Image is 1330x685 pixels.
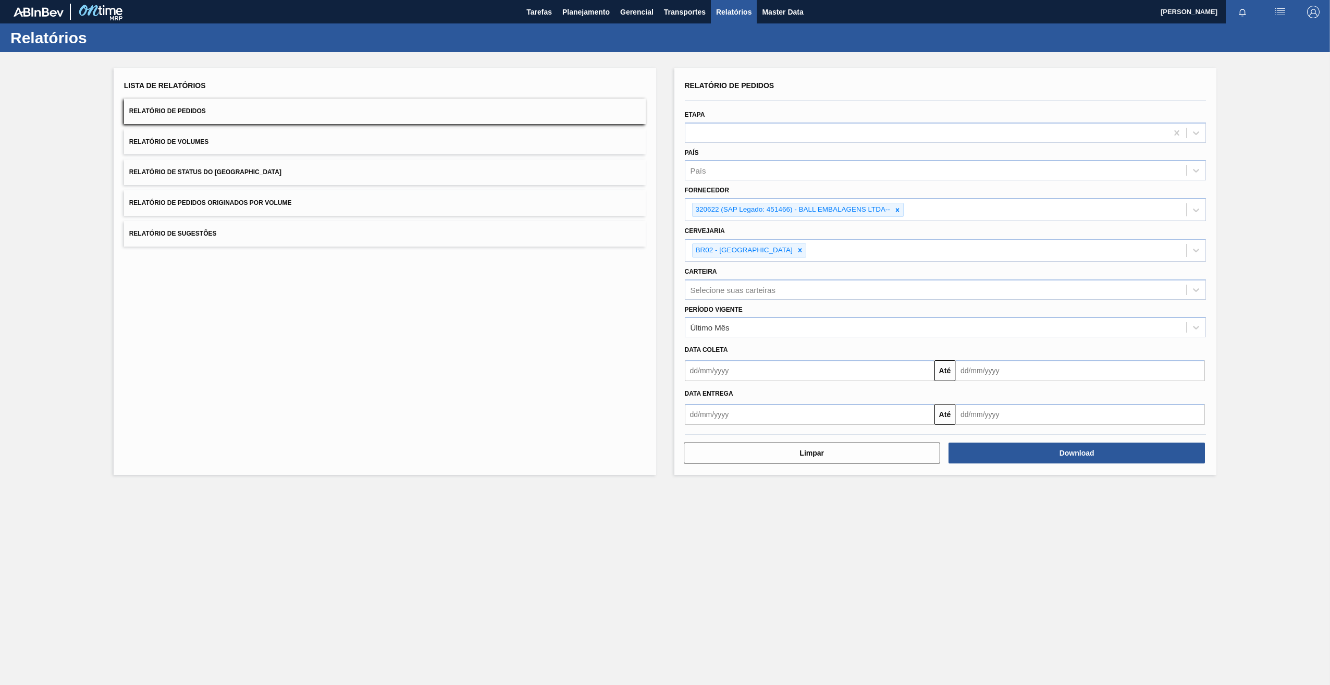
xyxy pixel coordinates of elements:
[685,149,699,156] label: País
[716,6,752,18] span: Relatórios
[1274,6,1286,18] img: userActions
[685,346,728,353] span: Data coleta
[1307,6,1320,18] img: Logout
[762,6,803,18] span: Master Data
[691,285,775,294] div: Selecione suas carteiras
[685,227,725,235] label: Cervejaria
[934,360,955,381] button: Até
[691,166,706,175] div: País
[129,168,281,176] span: Relatório de Status do [GEOGRAPHIC_DATA]
[124,81,206,90] span: Lista de Relatórios
[693,203,892,216] div: 320622 (SAP Legado: 451466) - BALL EMBALAGENS LTDA--
[10,32,195,44] h1: Relatórios
[664,6,706,18] span: Transportes
[955,404,1205,425] input: dd/mm/yyyy
[124,99,646,124] button: Relatório de Pedidos
[1226,5,1259,19] button: Notificações
[949,443,1205,463] button: Download
[685,111,705,118] label: Etapa
[124,190,646,216] button: Relatório de Pedidos Originados por Volume
[934,404,955,425] button: Até
[685,268,717,275] label: Carteira
[685,81,774,90] span: Relatório de Pedidos
[685,404,934,425] input: dd/mm/yyyy
[129,199,292,206] span: Relatório de Pedidos Originados por Volume
[684,443,940,463] button: Limpar
[693,244,794,257] div: BR02 - [GEOGRAPHIC_DATA]
[685,390,733,397] span: Data entrega
[124,221,646,247] button: Relatório de Sugestões
[129,230,217,237] span: Relatório de Sugestões
[685,360,934,381] input: dd/mm/yyyy
[526,6,552,18] span: Tarefas
[129,107,206,115] span: Relatório de Pedidos
[14,7,64,17] img: TNhmsLtSVTkK8tSr43FrP2fwEKptu5GPRR3wAAAABJRU5ErkJggg==
[685,306,743,313] label: Período Vigente
[685,187,729,194] label: Fornecedor
[129,138,208,145] span: Relatório de Volumes
[955,360,1205,381] input: dd/mm/yyyy
[562,6,610,18] span: Planejamento
[124,160,646,185] button: Relatório de Status do [GEOGRAPHIC_DATA]
[691,323,730,332] div: Último Mês
[124,129,646,155] button: Relatório de Volumes
[620,6,654,18] span: Gerencial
